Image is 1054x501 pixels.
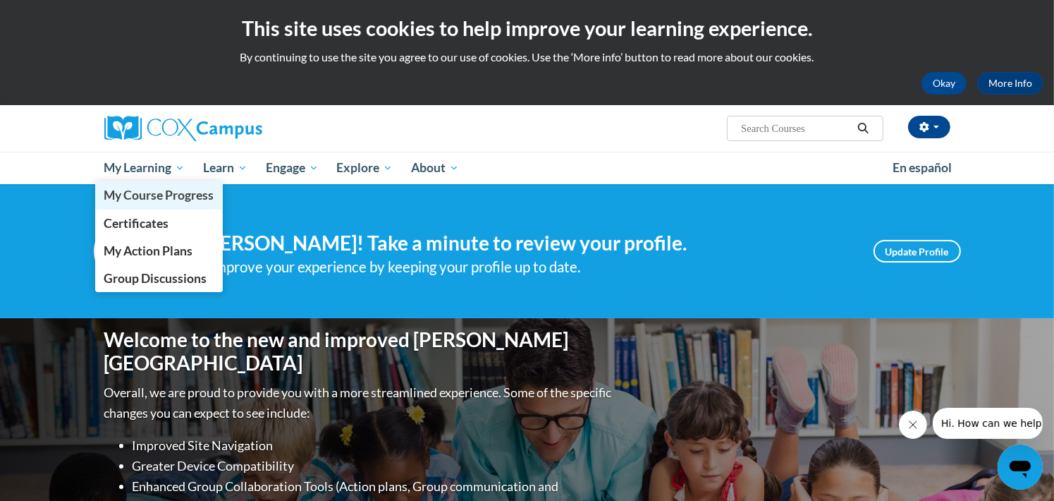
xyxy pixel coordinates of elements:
[740,120,852,137] input: Search Courses
[95,237,223,265] a: My Action Plans
[133,456,615,476] li: Greater Device Compatibility
[327,152,402,184] a: Explore
[95,181,223,209] a: My Course Progress
[104,116,372,141] a: Cox Campus
[94,219,157,283] img: Profile Image
[104,188,214,203] span: My Course Progress
[178,231,852,255] h4: Hi [PERSON_NAME]! Take a minute to review your profile.
[883,153,961,183] a: En español
[104,159,185,176] span: My Learning
[411,159,459,176] span: About
[933,408,1043,439] iframe: Message from company
[893,160,952,175] span: En español
[83,152,972,184] div: Main menu
[104,328,615,375] h1: Welcome to the new and improved [PERSON_NAME][GEOGRAPHIC_DATA]
[104,243,192,258] span: My Action Plans
[908,116,950,138] button: Account Settings
[178,255,852,279] div: Help improve your experience by keeping your profile up to date.
[852,120,874,137] button: Search
[133,435,615,456] li: Improved Site Navigation
[104,382,615,423] p: Overall, we are proud to provide you with a more streamlined experience. Some of the specific cha...
[95,265,223,292] a: Group Discussions
[402,152,468,184] a: About
[874,240,961,262] a: Update Profile
[977,72,1043,95] a: More Info
[104,216,168,231] span: Certificates
[921,72,967,95] button: Okay
[11,14,1043,42] h2: This site uses cookies to help improve your learning experience.
[104,116,262,141] img: Cox Campus
[899,411,927,439] iframe: Close message
[8,10,114,21] span: Hi. How can we help?
[11,49,1043,65] p: By continuing to use the site you agree to our use of cookies. Use the ‘More info’ button to read...
[336,159,393,176] span: Explore
[266,159,319,176] span: Engage
[194,152,257,184] a: Learn
[104,271,207,286] span: Group Discussions
[95,152,195,184] a: My Learning
[257,152,328,184] a: Engage
[203,159,247,176] span: Learn
[95,210,223,237] a: Certificates
[998,445,1043,490] iframe: Button to launch messaging window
